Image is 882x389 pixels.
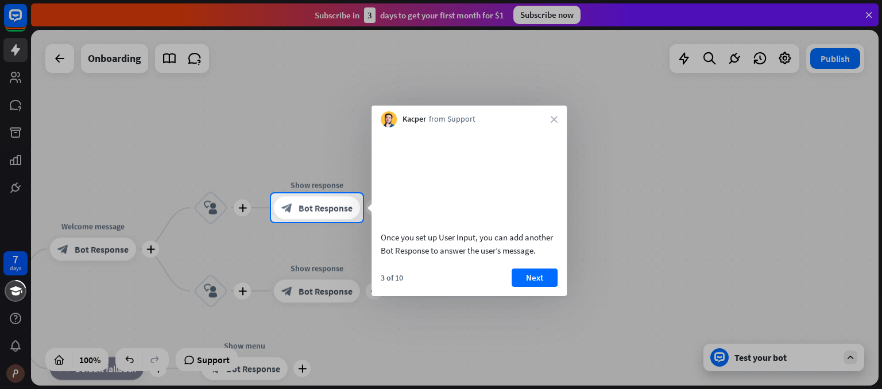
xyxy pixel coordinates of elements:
[9,5,44,39] button: Open LiveChat chat widget
[512,269,558,287] button: Next
[381,273,403,283] div: 3 of 10
[281,202,293,213] i: block_bot_response
[299,202,353,213] span: Bot Response
[403,114,426,125] span: Kacper
[429,114,475,125] span: from Support
[551,116,558,123] i: close
[381,231,558,257] div: Once you set up User Input, you can add another Bot Response to answer the user’s message.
